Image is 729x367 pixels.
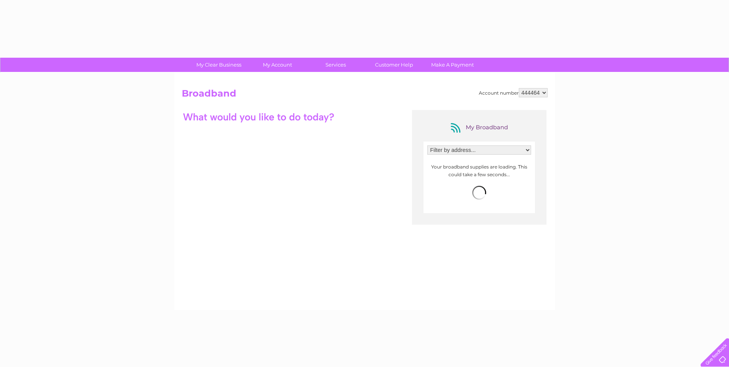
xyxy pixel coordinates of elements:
[182,88,548,103] h2: Broadband
[427,163,531,178] p: Your broadband supplies are loading. This could take a few seconds...
[362,58,426,72] a: Customer Help
[421,58,484,72] a: Make A Payment
[187,58,251,72] a: My Clear Business
[448,122,510,134] div: My Broadband
[304,58,367,72] a: Services
[246,58,309,72] a: My Account
[479,88,548,97] div: Account number
[472,186,486,200] img: loading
